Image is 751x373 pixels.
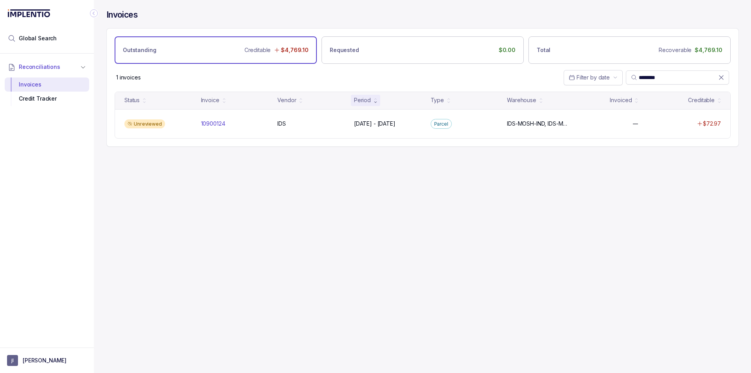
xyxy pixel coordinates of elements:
[7,355,87,366] button: User initials[PERSON_NAME]
[431,96,444,104] div: Type
[5,58,89,76] button: Reconciliations
[89,9,99,18] div: Collapse Icon
[695,46,722,54] p: $4,769.10
[116,74,141,81] div: Remaining page entries
[659,46,692,54] p: Recoverable
[277,96,296,104] div: Vendor
[23,357,66,364] p: [PERSON_NAME]
[11,92,83,106] div: Credit Tracker
[434,120,448,128] p: Parcel
[507,120,568,128] p: IDS-MOSH-IND, IDS-MOSH-SLC
[354,96,371,104] div: Period
[201,120,225,128] p: 10900124
[5,76,89,108] div: Reconciliations
[19,63,60,71] span: Reconciliations
[537,46,550,54] p: Total
[354,120,395,128] p: [DATE] - [DATE]
[244,46,271,54] p: Creditable
[330,46,359,54] p: Requested
[569,74,610,81] search: Date Range Picker
[7,355,18,366] span: User initials
[201,96,219,104] div: Invoice
[281,46,309,54] p: $4,769.10
[277,120,286,128] p: IDS
[564,70,623,85] button: Date Range Picker
[123,46,156,54] p: Outstanding
[703,120,721,128] p: $72.97
[688,96,715,104] div: Creditable
[124,119,165,129] div: Unreviewed
[116,74,141,81] p: 1 invoices
[507,96,536,104] div: Warehouse
[124,96,140,104] div: Status
[499,46,516,54] p: $0.00
[19,34,57,42] span: Global Search
[577,74,610,81] span: Filter by date
[610,96,632,104] div: Invoiced
[106,9,138,20] h4: Invoices
[633,120,638,128] p: —
[11,77,83,92] div: Invoices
